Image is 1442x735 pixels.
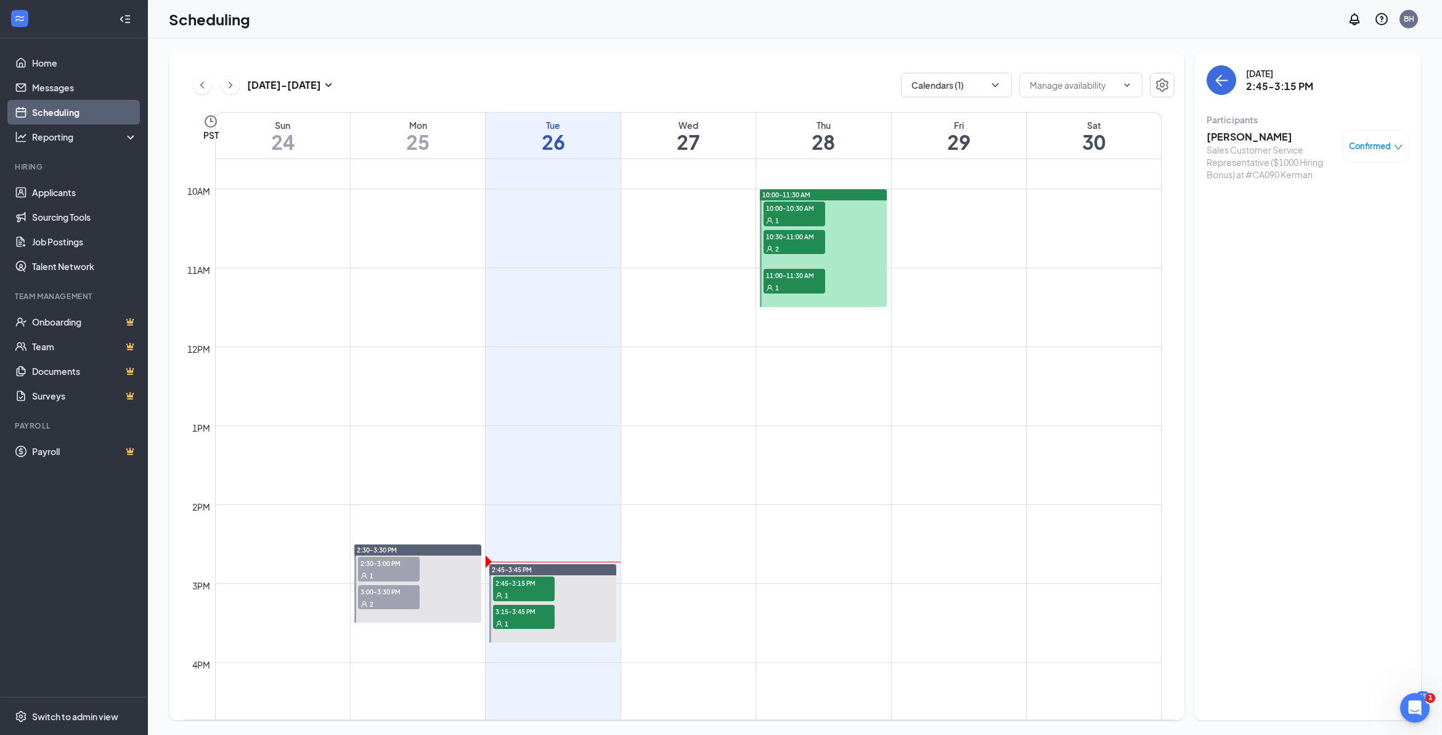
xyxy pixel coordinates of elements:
a: August 25, 2025 [351,113,485,158]
h1: 30 [1027,131,1161,152]
svg: User [495,592,503,599]
div: 2pm [190,500,213,514]
div: [DATE] [1246,67,1313,80]
a: OnboardingCrown [32,310,137,334]
span: 11:00-11:30 AM [764,269,825,281]
svg: ChevronDown [1122,80,1132,90]
h1: Scheduling [169,9,250,30]
div: Mon [351,119,485,131]
span: 1 [370,572,373,580]
span: 10:00-10:30 AM [764,202,825,214]
a: Messages [32,75,137,100]
span: 1 [505,620,508,628]
span: 2:45-3:15 PM [493,577,555,589]
span: 2 [775,245,779,253]
svg: SmallChevronDown [321,78,336,92]
a: Job Postings [32,229,137,254]
a: August 28, 2025 [756,113,890,158]
h1: 29 [892,131,1026,152]
a: DocumentsCrown [32,359,137,384]
span: 1 [775,284,779,292]
div: Fri [892,119,1026,131]
div: 10am [185,184,213,198]
div: Sun [216,119,350,131]
svg: User [360,601,368,608]
span: 1 [775,216,779,225]
svg: User [766,284,773,292]
a: TeamCrown [32,334,137,359]
svg: Collapse [119,13,131,25]
h1: 28 [756,131,890,152]
svg: User [766,245,773,253]
svg: User [360,572,368,580]
a: August 30, 2025 [1027,113,1161,158]
svg: ChevronLeft [196,78,208,92]
svg: Settings [15,710,27,723]
div: 11am [185,263,213,277]
div: 4pm [190,658,213,671]
h1: 24 [216,131,350,152]
svg: Clock [203,114,218,129]
span: 2 [370,600,373,609]
h1: 25 [351,131,485,152]
iframe: Intercom live chat [1400,693,1430,723]
div: Sat [1027,119,1161,131]
svg: ArrowLeft [1214,73,1229,88]
button: ChevronRight [221,76,240,94]
svg: ChevronDown [989,79,1001,91]
span: 2:30-3:00 PM [358,557,420,569]
span: 10:00-11:30 AM [762,191,810,199]
svg: QuestionInfo [1374,12,1389,27]
span: PST [203,129,219,141]
div: 3pm [190,579,213,593]
div: Payroll [15,421,135,431]
span: 10:30-11:00 AM [764,230,825,242]
a: Home [32,51,137,75]
h1: 27 [621,131,756,152]
input: Manage availability [1030,78,1117,92]
div: 25 [1416,691,1430,702]
h3: [DATE] - [DATE] [247,78,321,92]
a: August 29, 2025 [892,113,1026,158]
div: Participants [1207,113,1409,126]
div: BH [1404,14,1414,24]
div: Reporting [32,131,138,143]
span: 3:15-3:45 PM [493,605,555,617]
a: Applicants [32,180,137,205]
a: August 27, 2025 [621,113,756,158]
div: Hiring [15,162,135,172]
button: ChevronLeft [193,76,211,94]
span: Confirmed [1349,140,1391,152]
div: 1pm [190,421,213,435]
a: Talent Network [32,254,137,279]
a: Scheduling [32,100,137,125]
a: PayrollCrown [32,439,137,464]
span: 2:45-3:45 PM [492,565,532,574]
span: down [1394,143,1403,152]
svg: Analysis [15,131,27,143]
svg: Notifications [1347,12,1362,27]
div: Wed [621,119,756,131]
a: Sourcing Tools [32,205,137,229]
div: Team Management [15,291,135,302]
svg: User [495,620,503,628]
div: Thu [756,119,890,131]
span: 3:00-3:30 PM [358,585,420,597]
svg: WorkstreamLogo [14,12,26,25]
div: Tue [486,119,620,131]
div: Sales Customer Service Representative ($1000 Hiring Bonus) at #CA090 Kerman [1207,144,1336,181]
h1: 26 [486,131,620,152]
div: 12pm [185,342,213,356]
span: 1 [1425,693,1435,703]
button: back-button [1207,65,1236,95]
span: 2:30-3:30 PM [357,546,397,554]
svg: User [766,217,773,224]
h3: 2:45-3:15 PM [1246,80,1313,93]
h3: [PERSON_NAME] [1207,130,1336,144]
button: Calendars (1)ChevronDown [901,73,1012,97]
div: Switch to admin view [32,710,118,723]
button: Settings [1150,73,1175,97]
a: August 24, 2025 [216,113,350,158]
a: SurveysCrown [32,384,137,408]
